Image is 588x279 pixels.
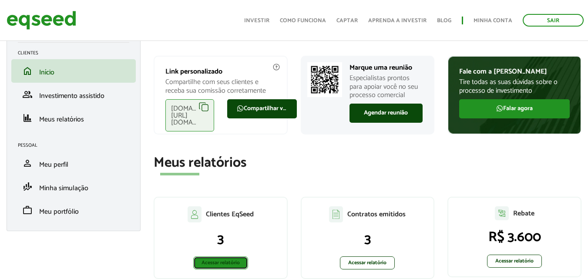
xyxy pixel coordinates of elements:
[39,67,54,78] span: Início
[459,78,570,94] p: Tire todas as suas dúvidas sobre o processo de investimento
[22,66,33,76] span: home
[18,89,129,100] a: groupInvestimento assistido
[18,158,129,168] a: personMeu perfil
[513,209,534,218] p: Rebate
[18,143,136,148] h2: Pessoal
[349,74,423,99] p: Especialistas prontos para apoiar você no seu processo comercial
[18,113,129,123] a: financeMeus relatórios
[244,18,269,24] a: Investir
[39,182,88,194] span: Minha simulação
[39,90,104,102] span: Investimento assistido
[22,205,33,215] span: work
[163,231,278,248] p: 3
[280,18,326,24] a: Como funciona
[329,206,343,222] img: agent-contratos.svg
[349,104,423,123] a: Agendar reunião
[11,175,136,198] li: Minha simulação
[39,206,79,218] span: Meu portfólio
[39,114,84,125] span: Meus relatórios
[237,105,244,112] img: FaWhatsapp.svg
[349,64,423,72] p: Marque uma reunião
[523,14,584,27] a: Sair
[11,151,136,175] li: Meu perfil
[22,158,33,168] span: person
[227,99,297,118] a: Compartilhar via WhatsApp
[272,63,280,71] img: agent-meulink-info2.svg
[11,59,136,83] li: Início
[39,159,68,171] span: Meu perfil
[11,83,136,106] li: Investimento assistido
[188,206,202,222] img: agent-clientes.svg
[459,99,570,118] a: Falar agora
[474,18,512,24] a: Minha conta
[18,66,129,76] a: homeInício
[310,231,425,248] p: 3
[154,155,581,171] h2: Meus relatórios
[487,255,542,268] a: Acessar relatório
[11,198,136,222] li: Meu portfólio
[457,229,572,245] p: R$ 3.600
[368,18,427,24] a: Aprenda a investir
[307,62,342,97] img: Marcar reunião com consultor
[495,206,509,220] img: agent-relatorio.svg
[11,106,136,130] li: Meus relatórios
[18,182,129,192] a: finance_modeMinha simulação
[459,67,570,76] p: Fale com a [PERSON_NAME]
[165,67,276,76] p: Link personalizado
[336,18,358,24] a: Captar
[206,210,254,218] p: Clientes EqSeed
[340,256,395,269] a: Acessar relatório
[347,210,406,218] p: Contratos emitidos
[193,256,248,269] a: Acessar relatório
[165,78,276,94] p: Compartilhe com seus clientes e receba sua comissão corretamente
[496,105,503,112] img: FaWhatsapp.svg
[437,18,451,24] a: Blog
[22,113,33,123] span: finance
[22,89,33,100] span: group
[18,205,129,215] a: workMeu portfólio
[22,182,33,192] span: finance_mode
[18,50,136,56] h2: Clientes
[165,99,214,131] div: [DOMAIN_NAME][URL][DOMAIN_NAME]
[7,9,76,32] img: EqSeed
